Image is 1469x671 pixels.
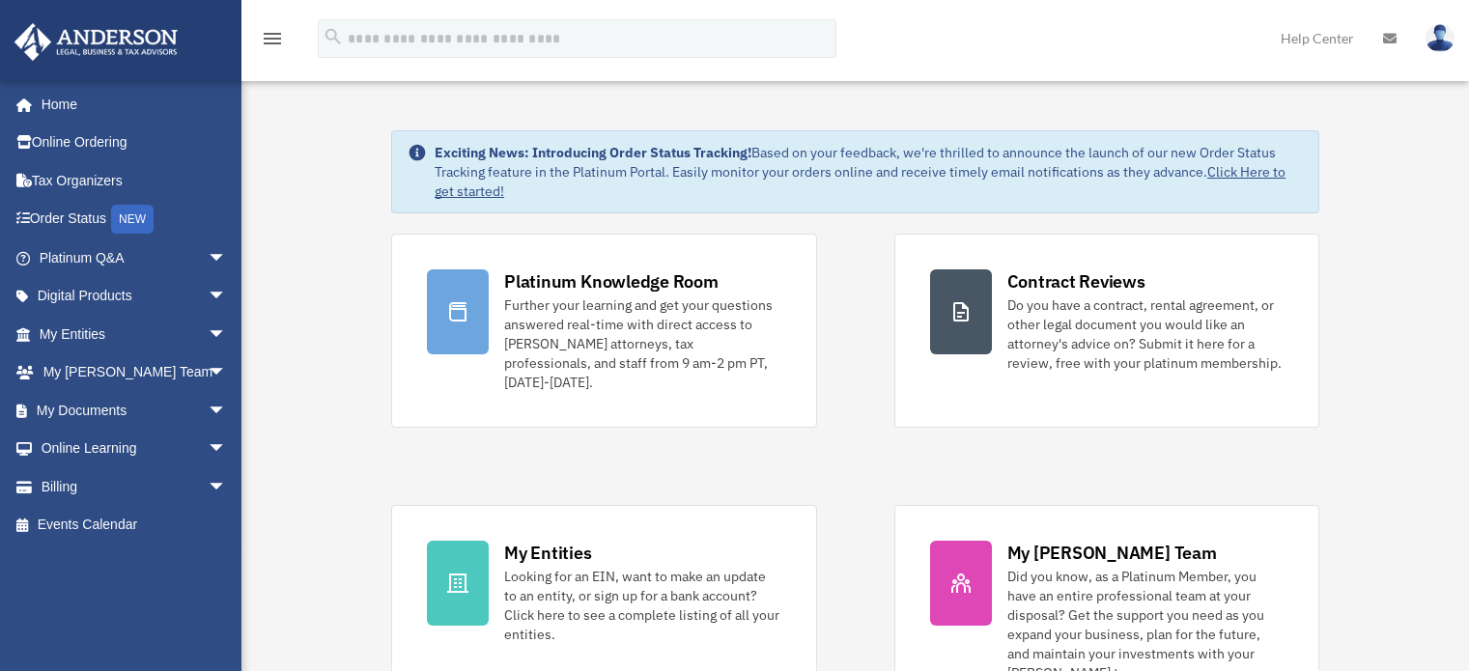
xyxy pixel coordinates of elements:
[435,143,1303,201] div: Based on your feedback, we're thrilled to announce the launch of our new Order Status Tracking fe...
[14,315,256,353] a: My Entitiesarrow_drop_down
[391,234,816,428] a: Platinum Knowledge Room Further your learning and get your questions answered real-time with dire...
[208,277,246,317] span: arrow_drop_down
[14,391,256,430] a: My Documentsarrow_drop_down
[14,506,256,545] a: Events Calendar
[208,430,246,469] span: arrow_drop_down
[1426,24,1455,52] img: User Pic
[894,234,1319,428] a: Contract Reviews Do you have a contract, rental agreement, or other legal document you would like...
[504,295,780,392] div: Further your learning and get your questions answered real-time with direct access to [PERSON_NAM...
[14,430,256,468] a: Online Learningarrow_drop_down
[504,269,719,294] div: Platinum Knowledge Room
[1007,269,1145,294] div: Contract Reviews
[14,353,256,392] a: My [PERSON_NAME] Teamarrow_drop_down
[208,238,246,278] span: arrow_drop_down
[504,541,591,565] div: My Entities
[1007,295,1284,373] div: Do you have a contract, rental agreement, or other legal document you would like an attorney's ad...
[208,315,246,354] span: arrow_drop_down
[208,353,246,393] span: arrow_drop_down
[14,161,256,200] a: Tax Organizers
[9,23,184,61] img: Anderson Advisors Platinum Portal
[14,200,256,239] a: Order StatusNEW
[435,144,751,161] strong: Exciting News: Introducing Order Status Tracking!
[208,467,246,507] span: arrow_drop_down
[435,163,1285,200] a: Click Here to get started!
[14,85,246,124] a: Home
[111,205,154,234] div: NEW
[14,238,256,277] a: Platinum Q&Aarrow_drop_down
[1007,541,1217,565] div: My [PERSON_NAME] Team
[14,467,256,506] a: Billingarrow_drop_down
[323,26,344,47] i: search
[14,124,256,162] a: Online Ordering
[14,277,256,316] a: Digital Productsarrow_drop_down
[261,27,284,50] i: menu
[504,567,780,644] div: Looking for an EIN, want to make an update to an entity, or sign up for a bank account? Click her...
[208,391,246,431] span: arrow_drop_down
[261,34,284,50] a: menu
